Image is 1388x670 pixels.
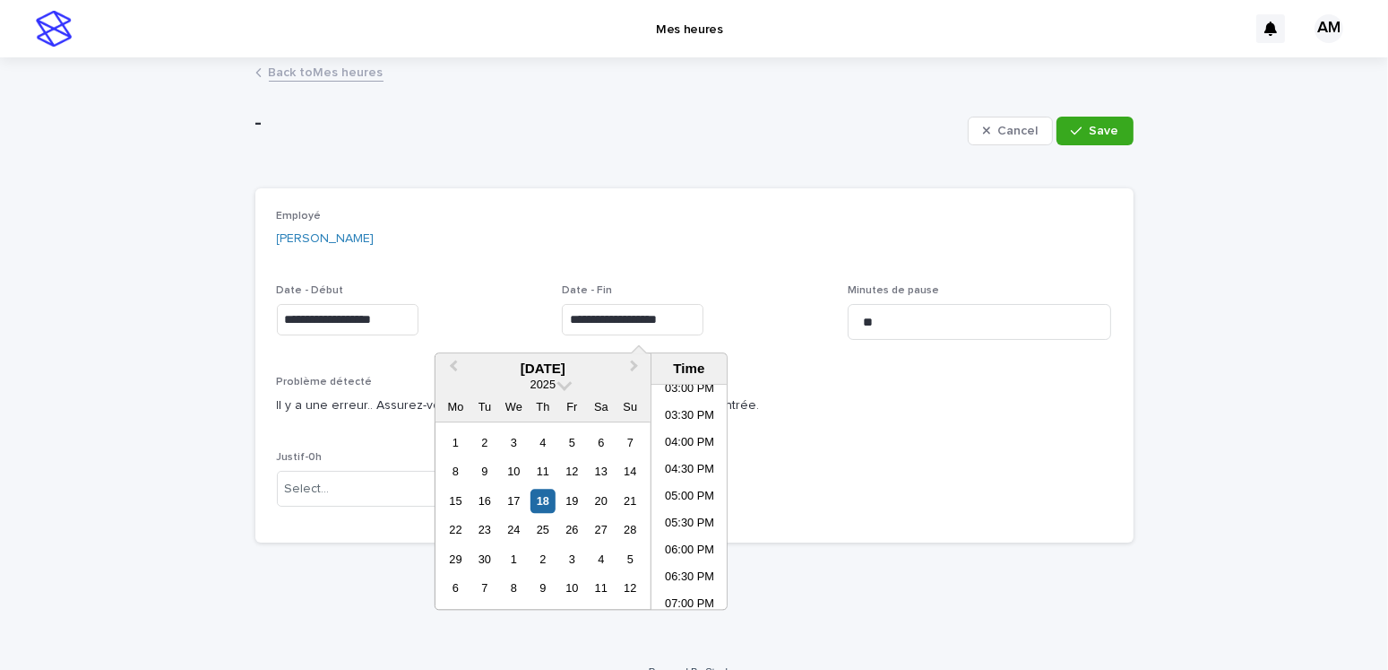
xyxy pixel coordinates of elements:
div: Choose Saturday, 6 September 2025 [589,431,613,455]
button: Previous Month [437,355,466,384]
span: Justif-0h [277,452,323,463]
li: 06:00 PM [651,539,728,566]
a: Back toMes heures [269,61,384,82]
span: Minutes de pause [848,285,939,296]
span: Cancel [997,125,1038,137]
div: Choose Wednesday, 8 October 2025 [502,577,526,601]
div: Choose Sunday, 28 September 2025 [618,518,642,543]
div: Choose Thursday, 4 September 2025 [530,431,555,455]
button: Save [1056,117,1133,145]
li: 05:30 PM [651,512,728,539]
li: 06:30 PM [651,566,728,593]
li: 04:00 PM [651,431,728,458]
span: Date - Début [277,285,344,296]
div: Choose Thursday, 25 September 2025 [530,518,555,543]
div: Choose Sunday, 21 September 2025 [618,489,642,513]
div: Choose Sunday, 7 September 2025 [618,431,642,455]
span: 2025 [530,379,556,392]
div: Choose Friday, 12 September 2025 [560,460,584,484]
div: Sa [589,395,613,419]
span: Date - Fin [562,285,612,296]
div: Choose Friday, 26 September 2025 [560,518,584,543]
li: 03:30 PM [651,405,728,431]
div: Th [530,395,555,419]
div: Choose Tuesday, 16 September 2025 [472,489,496,513]
li: 04:30 PM [651,458,728,485]
div: Time [656,361,722,377]
div: Choose Monday, 15 September 2025 [444,489,468,513]
div: Choose Monday, 8 September 2025 [444,460,468,484]
div: Choose Tuesday, 2 September 2025 [472,431,496,455]
div: Choose Thursday, 9 October 2025 [530,577,555,601]
div: AM [1315,14,1343,43]
button: Next Month [622,355,651,384]
div: Choose Thursday, 2 October 2025 [530,547,555,571]
div: Choose Friday, 19 September 2025 [560,489,584,513]
div: Su [618,395,642,419]
div: Choose Wednesday, 1 October 2025 [502,547,526,571]
div: Mo [444,395,468,419]
a: [PERSON_NAME] [277,230,375,248]
span: Employé [277,211,322,222]
p: - [255,110,961,136]
span: Problème détecté [277,377,373,387]
div: Choose Friday, 10 October 2025 [560,577,584,601]
div: Choose Saturday, 11 October 2025 [589,577,613,601]
p: Il y a une erreur.. Assurez-vous qu'il y ait une date de début et de fin à cette entrée. [277,396,1112,415]
div: Choose Sunday, 12 October 2025 [618,577,642,601]
div: Choose Wednesday, 17 September 2025 [502,489,526,513]
div: Choose Friday, 3 October 2025 [560,547,584,571]
li: 07:00 PM [651,593,728,620]
div: Select... [285,480,330,499]
img: stacker-logo-s-only.png [36,11,72,47]
div: Choose Tuesday, 30 September 2025 [472,547,496,571]
div: Choose Monday, 29 September 2025 [444,547,468,571]
li: 05:00 PM [651,485,728,512]
div: Choose Tuesday, 9 September 2025 [472,460,496,484]
div: Choose Monday, 22 September 2025 [444,518,468,543]
button: Cancel [968,117,1054,145]
div: Choose Tuesday, 23 September 2025 [472,518,496,543]
span: Save [1090,125,1119,137]
div: Choose Saturday, 20 September 2025 [589,489,613,513]
div: Choose Thursday, 18 September 2025 [530,489,555,513]
div: Choose Monday, 6 October 2025 [444,577,468,601]
div: Fr [560,395,584,419]
div: month 2025-09 [441,429,644,604]
div: Choose Wednesday, 10 September 2025 [502,460,526,484]
div: Choose Saturday, 4 October 2025 [589,547,613,571]
div: We [502,395,526,419]
li: 03:00 PM [651,378,728,405]
div: Choose Tuesday, 7 October 2025 [472,577,496,601]
div: [DATE] [435,361,651,377]
div: Choose Wednesday, 3 September 2025 [502,431,526,455]
div: Choose Saturday, 27 September 2025 [589,518,613,543]
div: Choose Friday, 5 September 2025 [560,431,584,455]
div: Choose Sunday, 14 September 2025 [618,460,642,484]
div: Choose Monday, 1 September 2025 [444,431,468,455]
div: Choose Wednesday, 24 September 2025 [502,518,526,543]
div: Choose Sunday, 5 October 2025 [618,547,642,571]
div: Tu [472,395,496,419]
div: Choose Saturday, 13 September 2025 [589,460,613,484]
div: Choose Thursday, 11 September 2025 [530,460,555,484]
